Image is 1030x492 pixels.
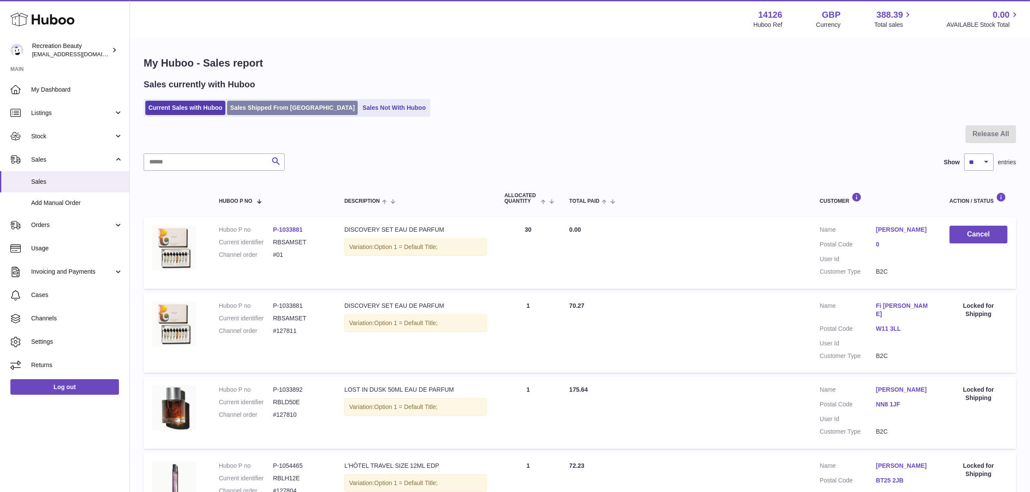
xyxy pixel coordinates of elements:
div: Action / Status [950,192,1008,204]
img: ANWD_12ML.jpg [152,226,196,270]
h1: My Huboo - Sales report [144,56,1016,70]
span: Orders [31,221,114,229]
dd: B2C [876,352,932,360]
div: L'HÔTEL TRAVEL SIZE 12ML EDP [344,462,487,470]
span: Huboo P no [219,198,252,204]
div: Variation: [344,474,487,492]
dt: Channel order [219,251,273,259]
dt: Huboo P no [219,386,273,394]
dt: Huboo P no [219,462,273,470]
button: Cancel [950,226,1008,243]
a: W11 3LL [876,325,932,333]
span: Total sales [874,21,913,29]
dt: User Id [820,255,876,263]
span: 70.27 [569,302,584,309]
a: Sales Not With Huboo [359,101,429,115]
dt: Huboo P no [219,302,273,310]
span: Usage [31,244,123,252]
span: Description [344,198,380,204]
div: Variation: [344,238,487,256]
span: ALLOCATED Quantity [504,193,539,204]
span: Listings [31,109,114,117]
a: BT25 2JB [876,476,932,485]
div: Customer [820,192,932,204]
dt: Huboo P no [219,226,273,234]
span: Total paid [569,198,600,204]
a: Log out [10,379,119,395]
dt: Postal Code [820,476,876,487]
span: 0.00 [569,226,581,233]
dt: User Id [820,415,876,423]
span: [EMAIL_ADDRESS][DOMAIN_NAME] [32,51,127,58]
img: internalAdmin-14126@internal.huboo.com [10,44,23,57]
span: AVAILABLE Stock Total [947,21,1020,29]
td: 30 [496,217,561,289]
td: 1 [496,293,561,373]
img: LostInDusk50ml.jpg [152,386,196,430]
img: ANWD_12ML.jpg [152,302,196,346]
dt: Postal Code [820,325,876,335]
span: My Dashboard [31,86,123,94]
dt: Customer Type [820,352,876,360]
span: Returns [31,361,123,369]
dd: B2C [876,268,932,276]
div: DISCOVERY SET EAU DE PARFUM [344,226,487,234]
strong: 14126 [758,9,783,21]
span: Option 1 = Default Title; [374,479,438,486]
span: Option 1 = Default Title; [374,403,438,410]
strong: GBP [822,9,841,21]
dt: Name [820,302,876,320]
dt: Channel order [219,327,273,335]
dt: Current identifier [219,314,273,323]
dd: P-1054465 [273,462,327,470]
dt: Name [820,226,876,236]
dd: RBLD50E [273,398,327,406]
div: Currency [816,21,841,29]
dt: Postal Code [820,400,876,411]
div: Variation: [344,314,487,332]
dd: RBLH12E [273,474,327,482]
dt: Current identifier [219,398,273,406]
dt: Current identifier [219,238,273,246]
a: 0.00 AVAILABLE Stock Total [947,9,1020,29]
dd: P-1033892 [273,386,327,394]
dt: Name [820,462,876,472]
span: Cases [31,291,123,299]
dd: RBSAMSET [273,238,327,246]
a: 0 [876,240,932,249]
a: NN8 1JF [876,400,932,409]
h2: Sales currently with Huboo [144,79,255,90]
span: 388.39 [876,9,903,21]
dt: Customer Type [820,428,876,436]
dt: Postal Code [820,240,876,251]
dd: RBSAMSET [273,314,327,323]
dt: Customer Type [820,268,876,276]
dd: #01 [273,251,327,259]
dd: P-1033881 [273,302,327,310]
label: Show [944,158,960,166]
div: Variation: [344,398,487,416]
span: Invoicing and Payments [31,268,114,276]
div: Recreation Beauty [32,42,110,58]
span: Channels [31,314,123,323]
a: P-1033881 [273,226,303,233]
span: Settings [31,338,123,346]
span: Sales [31,178,123,186]
a: [PERSON_NAME] [876,386,932,394]
span: 0.00 [993,9,1010,21]
dd: #127810 [273,411,327,419]
a: Sales Shipped From [GEOGRAPHIC_DATA] [227,101,358,115]
dt: Current identifier [219,474,273,482]
div: DISCOVERY SET EAU DE PARFUM [344,302,487,310]
span: entries [998,158,1016,166]
div: Locked for Shipping [950,462,1008,478]
div: Locked for Shipping [950,386,1008,402]
a: Fi [PERSON_NAME] [876,302,932,318]
span: 175.64 [569,386,588,393]
dt: Channel order [219,411,273,419]
dt: Name [820,386,876,396]
td: 1 [496,377,561,449]
a: [PERSON_NAME] [876,462,932,470]
div: Huboo Ref [754,21,783,29]
span: Option 1 = Default Title; [374,243,438,250]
